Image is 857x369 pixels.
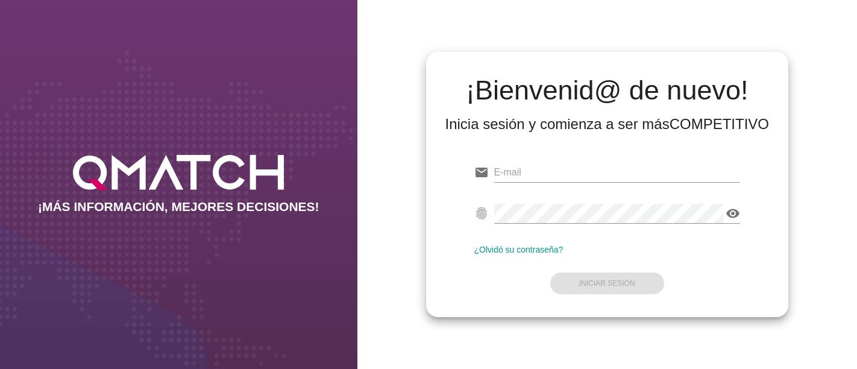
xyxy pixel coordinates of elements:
h2: ¡MÁS INFORMACIÓN, MEJORES DECISIONES! [38,200,319,214]
div: Inicia sesión y comienza a ser más [445,115,770,134]
input: E-mail [494,163,741,182]
i: fingerprint [474,206,489,221]
i: visibility [726,206,740,221]
h2: ¡Bienvenid@ de nuevo! [445,76,770,105]
a: ¿Olvidó su contraseña? [474,245,563,254]
i: email [474,165,489,180]
strong: COMPETITIVO [670,116,769,132]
